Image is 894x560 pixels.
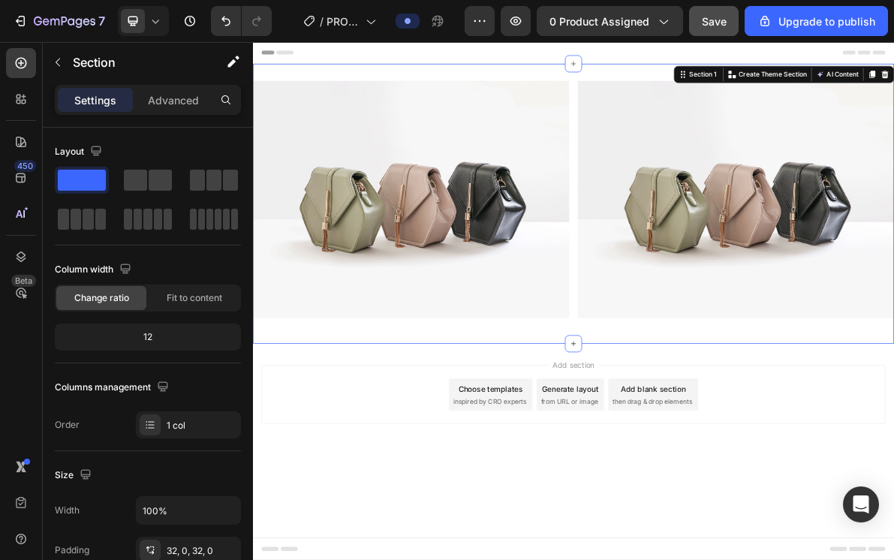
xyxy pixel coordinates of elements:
p: Settings [74,92,116,108]
span: Add section [415,446,486,462]
div: Column width [55,260,134,280]
div: Order [55,418,80,432]
p: 7 [98,12,105,30]
div: 32, 0, 32, 0 [167,544,237,558]
div: Layout [55,142,105,162]
div: Padding [55,543,89,557]
div: Generate layout [407,480,486,495]
div: Add blank section [516,480,608,495]
button: 7 [6,6,112,36]
div: Undo/Redo [211,6,272,36]
span: PROFSIONAL PAG YERBA MAGIC [PERSON_NAME] [327,14,360,29]
span: Change ratio [74,291,129,305]
button: 0 product assigned [537,6,683,36]
span: 0 product assigned [549,14,649,29]
div: 12 [58,327,238,348]
div: Open Intercom Messenger [843,486,879,522]
div: 1 col [167,419,237,432]
iframe: Design area [253,42,894,560]
span: Fit to content [167,291,222,305]
div: Width [55,504,80,517]
span: then drag & drop elements [505,498,617,512]
div: Size [55,465,95,486]
span: from URL or image [405,498,485,512]
p: Section [73,53,196,71]
p: Advanced [148,92,199,108]
div: 450 [14,160,36,172]
span: Save [702,15,727,28]
button: Save [689,6,739,36]
button: AI Content [788,37,854,55]
button: Upgrade to publish [745,6,888,36]
div: Upgrade to publish [757,14,875,29]
p: Create Theme Section [682,39,778,53]
div: Section 1 [610,39,655,53]
span: / [320,14,324,29]
div: Columns management [55,378,172,398]
div: Choose templates [289,480,380,495]
div: Beta [11,275,36,287]
input: Auto [137,497,240,524]
span: inspired by CRO experts [281,498,384,512]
